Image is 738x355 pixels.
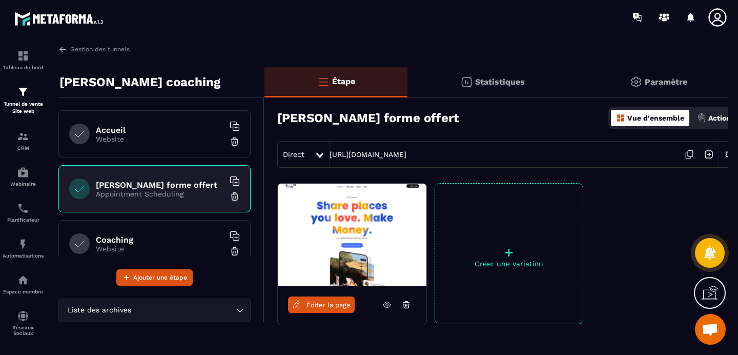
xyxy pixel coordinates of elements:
a: formationformationTableau de bord [3,42,44,78]
a: [URL][DOMAIN_NAME] [330,150,406,159]
img: bars-o.4a397970.svg [317,75,330,88]
img: automations [17,166,29,179]
p: Webinaire [3,181,44,187]
img: automations [17,274,29,286]
p: Tunnel de vente Site web [3,101,44,115]
img: stats.20deebd0.svg [460,76,473,88]
img: automations [17,238,29,250]
span: Ajouter une étape [133,272,187,283]
p: Créer une variation [435,260,583,268]
img: logo [14,9,107,28]
a: schedulerschedulerPlanificateur [3,194,44,230]
img: arrow-next.bcc2205e.svg [699,145,719,164]
p: [PERSON_NAME] coaching [59,72,220,92]
a: social-networksocial-networkRéseaux Sociaux [3,302,44,344]
img: social-network [17,310,29,322]
img: trash [230,246,240,257]
p: Actions [708,114,734,122]
div: Ouvrir le chat [695,314,726,345]
p: Espace membre [3,289,44,294]
span: Direct [283,150,304,159]
img: dashboard-orange.40269519.svg [616,113,625,123]
p: Planificateur [3,217,44,223]
img: actions.d6e523a2.png [697,113,706,123]
p: Tableau de bord [3,65,44,70]
h6: Coaching [96,235,224,245]
p: Website [96,135,224,143]
img: trash [230,136,240,147]
h3: [PERSON_NAME] forme offert [277,111,459,125]
p: + [435,245,583,260]
h6: Accueil [96,125,224,135]
div: Search for option [58,299,251,322]
a: Éditer la page [288,297,355,313]
a: formationformationTunnel de vente Site web [3,78,44,123]
p: Statistiques [475,77,525,87]
img: formation [17,86,29,98]
p: Vue d'ensemble [627,114,684,122]
a: automationsautomationsEspace membre [3,266,44,302]
p: Automatisations [3,253,44,259]
p: Paramètre [645,77,687,87]
p: Appointment Scheduling [96,190,224,198]
img: trash [230,191,240,202]
a: automationsautomationsWebinaire [3,159,44,194]
p: Étape [332,76,355,86]
button: Ajouter une étape [116,269,193,286]
span: Éditer la page [306,301,351,309]
img: image [278,184,426,286]
a: Gestion des tunnels [58,45,130,54]
img: formation [17,50,29,62]
img: scheduler [17,202,29,214]
p: Website [96,245,224,253]
p: Réseaux Sociaux [3,325,44,336]
img: formation [17,130,29,143]
img: setting-gr.5f69749f.svg [630,76,642,88]
a: automationsautomationsAutomatisations [3,230,44,266]
img: arrow [58,45,68,54]
h6: [PERSON_NAME] forme offert [96,180,224,190]
p: CRM [3,145,44,151]
input: Search for option [133,305,234,316]
a: formationformationCRM [3,123,44,159]
span: Liste des archives [65,305,133,316]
